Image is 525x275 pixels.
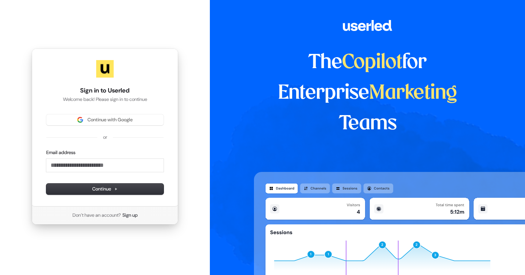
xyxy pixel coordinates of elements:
[96,60,114,78] img: Userled
[46,114,164,125] button: Sign in with GoogleContinue with Google
[77,117,83,123] img: Sign in with Google
[122,212,138,219] a: Sign up
[87,117,133,123] span: Continue with Google
[254,47,482,139] h1: The for Enterprise Teams
[46,184,164,195] button: Continue
[46,96,164,103] p: Welcome back! Please sign in to continue
[73,212,121,219] span: Don’t have an account?
[342,53,402,72] span: Copilot
[92,186,118,192] span: Continue
[369,84,457,103] span: Marketing
[103,134,107,141] p: or
[46,149,75,156] label: Email address
[46,86,164,95] h1: Sign in to Userled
